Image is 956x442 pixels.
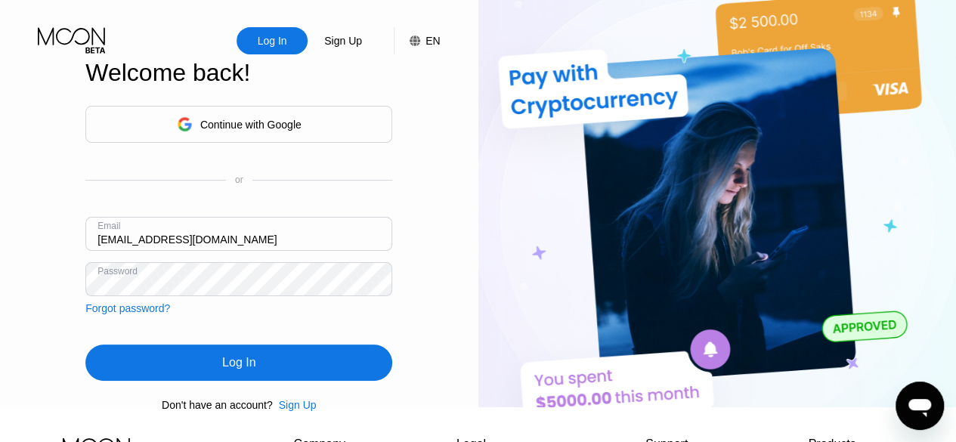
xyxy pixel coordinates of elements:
[85,106,392,143] div: Continue with Google
[425,35,440,47] div: EN
[308,27,379,54] div: Sign Up
[273,399,317,411] div: Sign Up
[85,345,392,381] div: Log In
[256,33,289,48] div: Log In
[97,266,138,277] div: Password
[85,302,170,314] div: Forgot password?
[162,399,273,411] div: Don't have an account?
[394,27,440,54] div: EN
[200,119,302,131] div: Continue with Google
[235,175,243,185] div: or
[97,221,120,231] div: Email
[896,382,944,430] iframe: Button to launch messaging window
[237,27,308,54] div: Log In
[222,355,255,370] div: Log In
[323,33,364,48] div: Sign Up
[85,59,392,87] div: Welcome back!
[279,399,317,411] div: Sign Up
